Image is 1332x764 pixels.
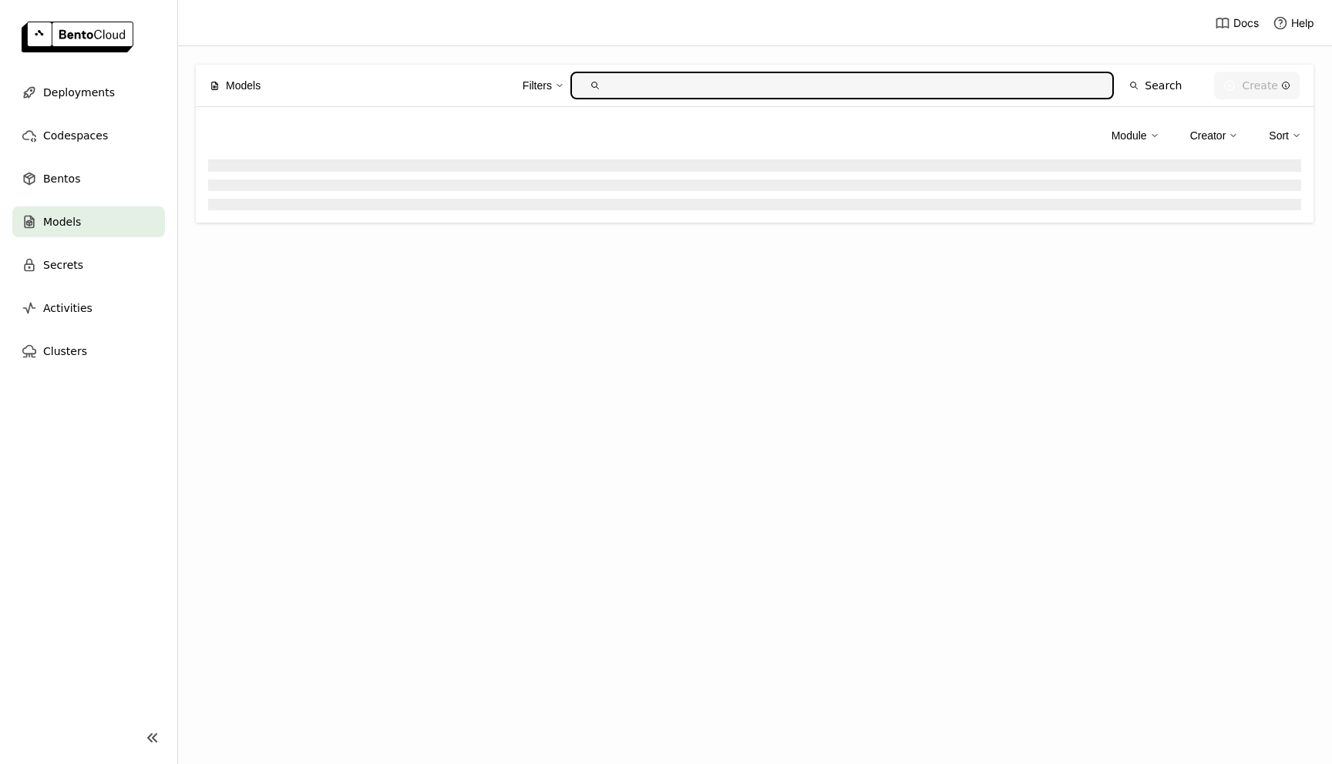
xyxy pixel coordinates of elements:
[523,77,552,94] div: Filters
[1215,15,1259,31] a: Docs
[1112,127,1147,144] div: Module
[1112,119,1159,152] div: Module
[1120,72,1191,99] button: Search
[43,213,81,231] span: Models
[226,77,261,94] span: Models
[22,22,133,52] img: logo
[1269,119,1301,152] div: Sort
[43,126,108,145] span: Codespaces
[1190,119,1239,152] div: Creator
[12,336,165,367] a: Clusters
[1269,127,1289,144] div: Sort
[43,169,80,188] span: Bentos
[12,293,165,323] a: Activities
[43,342,87,360] span: Clusters
[1233,16,1259,30] span: Docs
[43,83,115,102] span: Deployments
[1242,79,1290,92] div: Create
[12,250,165,280] a: Secrets
[43,256,83,274] span: Secrets
[523,69,564,102] div: Filters
[43,299,92,317] span: Activities
[12,163,165,194] a: Bentos
[1190,127,1226,144] div: Creator
[1273,15,1314,31] div: Help
[1214,72,1300,99] button: Create
[1291,16,1314,30] span: Help
[12,206,165,237] a: Models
